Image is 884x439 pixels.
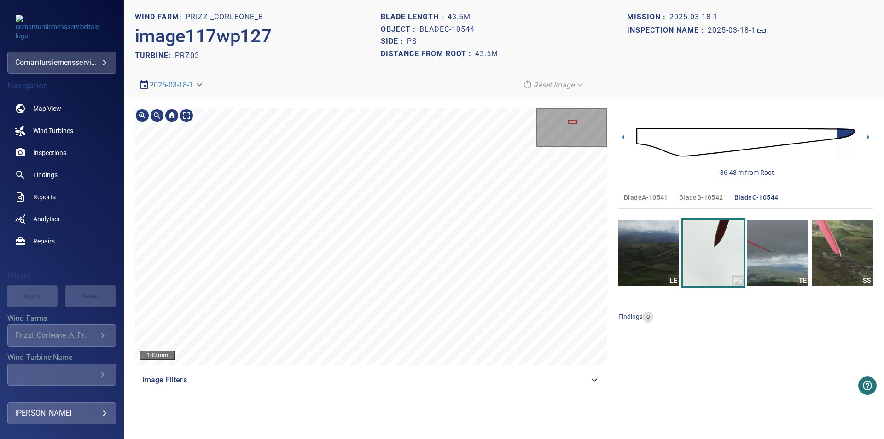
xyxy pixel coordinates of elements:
[381,25,419,34] h1: Object :
[381,37,407,46] h1: Side :
[7,354,116,361] label: Wind Turbine Name
[7,81,116,90] h4: Navigation
[7,208,116,230] a: analytics noActive
[618,220,679,286] a: LE
[7,315,116,322] label: Wind Farms
[797,275,808,286] div: TE
[812,220,873,286] a: SS
[7,52,116,74] div: comantursiemensserviceitaly
[7,364,116,386] div: Wind Turbine Name
[636,116,855,169] img: d
[533,81,574,89] em: Reset Image
[747,220,808,286] a: TE
[150,108,164,123] div: Zoom out
[7,120,116,142] a: windturbines noActive
[627,13,669,22] h1: Mission :
[15,55,108,70] div: comantursiemensserviceitaly
[175,51,199,60] h2: PRZ03
[732,275,744,286] div: PS
[142,375,589,386] span: Image Filters
[135,108,150,123] div: Zoom in
[720,168,774,177] div: 36-43 m from Root
[33,214,59,224] span: Analytics
[381,50,475,58] h1: Distance from root :
[15,406,108,421] div: [PERSON_NAME]
[7,164,116,186] a: findings noActive
[135,25,272,47] h2: image117wp127
[643,313,653,322] span: 0
[16,15,108,40] img: comantursiemensserviceitaly-logo
[7,98,116,120] a: map noActive
[135,13,186,22] h1: WIND FARM:
[33,148,66,157] span: Inspections
[135,77,208,93] div: 2025-03-18-1
[407,37,417,46] h1: PS
[135,369,607,391] div: Image Filters
[33,170,58,179] span: Findings
[33,237,55,246] span: Repairs
[15,331,97,340] div: Prizzi_Corleone_A, Prizzi_Corleone_B
[179,108,194,123] div: Toggle full page
[669,13,718,22] h1: 2025-03-18-1
[475,50,498,58] h1: 43.5m
[668,275,679,286] div: LE
[448,13,471,22] h1: 43.5m
[419,25,475,34] h1: bladeC-10544
[708,25,767,36] a: 2025-03-18-1
[679,192,723,203] span: bladeB-10542
[708,26,756,35] h1: 2025-03-18-1
[624,192,668,203] span: bladeA-10541
[7,271,116,281] h4: Filters
[33,192,56,202] span: Reports
[7,324,116,347] div: Wind Farms
[861,275,873,286] div: SS
[164,108,179,123] div: Go home
[33,126,73,135] span: Wind Turbines
[150,81,193,89] a: 2025-03-18-1
[7,142,116,164] a: inspections noActive
[7,186,116,208] a: reports noActive
[135,51,175,60] h2: TURBINE:
[683,220,744,286] a: PS
[33,104,61,113] span: Map View
[7,230,116,252] a: repairs noActive
[186,13,263,22] h1: Prizzi_Corleone_B
[618,313,643,320] span: findings
[627,26,708,35] h1: Inspection name :
[381,13,448,22] h1: Blade length :
[734,192,779,203] span: bladeC-10544
[518,77,589,93] div: Reset Image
